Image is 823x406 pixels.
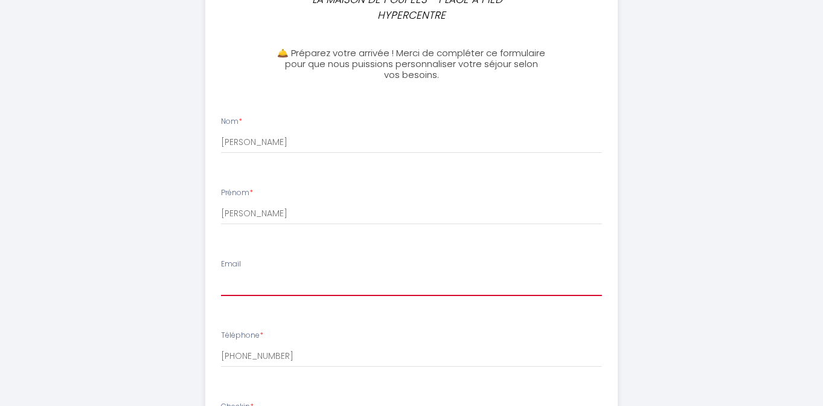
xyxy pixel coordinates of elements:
label: Nom [221,116,242,127]
h3: 🛎️ Préparez votre arrivée ! Merci de compléter ce formulaire pour que nous puissions personnalise... [277,48,546,80]
label: Email [221,259,241,270]
label: Téléphone [221,330,263,341]
label: Prénom [221,187,253,199]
